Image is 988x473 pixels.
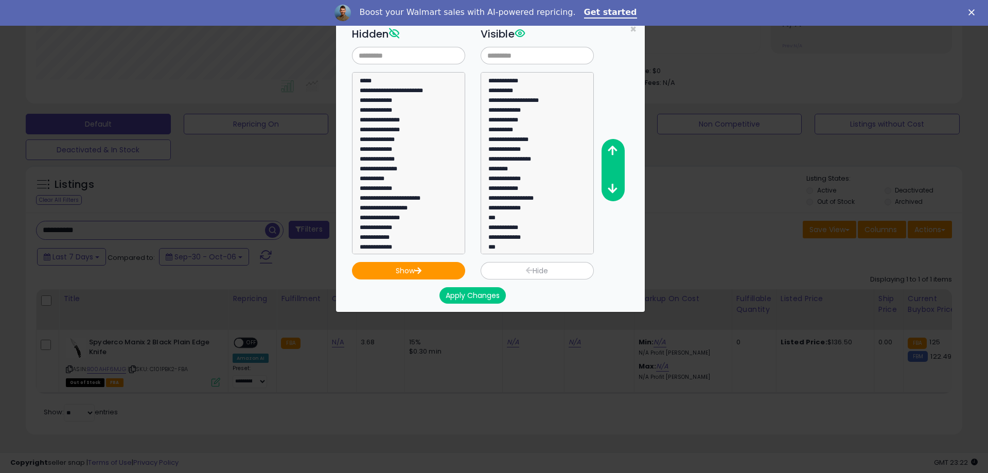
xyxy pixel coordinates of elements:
[630,22,637,37] span: ×
[481,26,594,42] h3: Visible
[359,7,575,17] div: Boost your Walmart sales with AI-powered repricing.
[352,262,465,279] button: Show
[968,9,979,15] div: Close
[334,5,351,21] img: Profile image for Adrian
[481,262,594,279] button: Hide
[352,26,465,42] h3: Hidden
[439,287,506,304] button: Apply Changes
[584,7,637,19] a: Get started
